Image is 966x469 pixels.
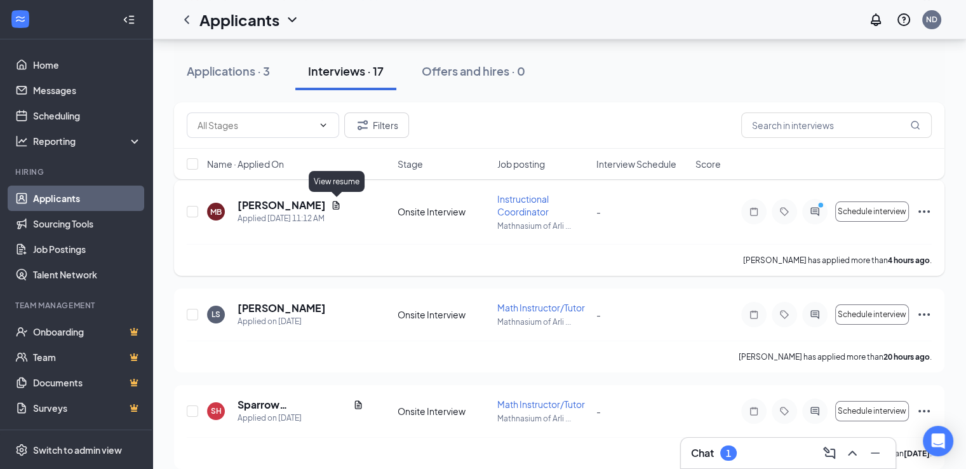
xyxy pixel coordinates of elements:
[842,443,862,463] button: ChevronUp
[888,255,930,265] b: 4 hours ago
[33,103,142,128] a: Scheduling
[916,404,932,419] svg: Ellipses
[691,446,714,460] h3: Chat
[807,309,822,320] svg: ActiveChat
[398,405,489,418] div: Onsite Interview
[497,221,589,231] p: Mathnasium of Arli ...
[15,167,139,177] div: Hiring
[746,406,761,416] svg: Note
[15,444,28,456] svg: Settings
[207,158,284,170] span: Name · Applied On
[33,236,142,262] a: Job Postings
[838,207,906,216] span: Schedule interview
[33,319,142,344] a: OnboardingCrown
[777,406,792,416] svg: Tag
[238,398,348,412] h5: Sparrow [PERSON_NAME]
[726,448,731,459] div: 1
[746,309,761,320] svg: Note
[743,255,932,266] p: [PERSON_NAME] has applied more than .
[868,12,883,27] svg: Notifications
[238,412,363,425] div: Applied on [DATE]
[15,135,28,147] svg: Analysis
[198,118,313,132] input: All Stages
[865,443,885,463] button: Minimize
[916,204,932,219] svg: Ellipses
[331,200,341,210] svg: Document
[353,400,363,410] svg: Document
[211,405,222,416] div: SH
[33,78,142,103] a: Messages
[33,344,142,370] a: TeamCrown
[123,13,135,26] svg: Collapse
[807,406,822,416] svg: ActiveChat
[309,171,365,192] div: View resume
[33,211,142,236] a: Sourcing Tools
[497,413,589,424] p: Mathnasium of Arli ...
[33,135,142,147] div: Reporting
[835,401,909,421] button: Schedule interview
[835,304,909,325] button: Schedule interview
[33,52,142,78] a: Home
[904,449,930,458] b: [DATE]
[497,158,544,170] span: Job posting
[210,207,222,217] div: MB
[835,201,909,222] button: Schedule interview
[238,315,326,328] div: Applied on [DATE]
[896,12,911,27] svg: QuestionInfo
[910,120,920,130] svg: MagnifyingGlass
[344,112,409,138] button: Filter Filters
[308,63,384,79] div: Interviews · 17
[398,308,489,321] div: Onsite Interview
[596,158,676,170] span: Interview Schedule
[33,186,142,211] a: Applicants
[238,301,326,315] h5: [PERSON_NAME]
[838,310,906,319] span: Schedule interview
[845,445,860,461] svg: ChevronUp
[187,63,270,79] div: Applications · 3
[746,207,761,217] svg: Note
[33,262,142,287] a: Talent Network
[739,351,932,362] p: [PERSON_NAME] has applied more than .
[838,407,906,416] span: Schedule interview
[868,445,883,461] svg: Minimize
[815,201,830,212] svg: PrimaryDot
[695,158,721,170] span: Score
[596,206,601,217] span: -
[741,112,932,138] input: Search in interviews
[422,63,525,79] div: Offers and hires · 0
[926,14,937,25] div: ND
[33,395,142,421] a: SurveysCrown
[883,352,930,362] b: 20 hours ago
[497,302,585,313] span: Math Instructor/Tutor
[923,426,953,456] div: Open Intercom Messenger
[777,207,792,217] svg: Tag
[285,12,300,27] svg: ChevronDown
[497,398,585,410] span: Math Instructor/Tutor
[916,307,932,322] svg: Ellipses
[199,9,279,31] h1: Applicants
[819,443,840,463] button: ComposeMessage
[33,370,142,395] a: DocumentsCrown
[15,300,139,311] div: Team Management
[398,158,423,170] span: Stage
[777,309,792,320] svg: Tag
[211,309,220,320] div: LS
[14,13,27,25] svg: WorkstreamLogo
[497,193,549,217] span: Instructional Coordinator
[355,118,370,133] svg: Filter
[596,405,601,417] span: -
[318,120,328,130] svg: ChevronDown
[238,212,341,225] div: Applied [DATE] 11:12 AM
[398,205,489,218] div: Onsite Interview
[822,445,837,461] svg: ComposeMessage
[497,316,589,327] p: Mathnasium of Arli ...
[33,444,122,456] div: Switch to admin view
[238,198,326,212] h5: [PERSON_NAME]
[596,309,601,320] span: -
[807,207,822,217] svg: ActiveChat
[179,12,194,27] svg: ChevronLeft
